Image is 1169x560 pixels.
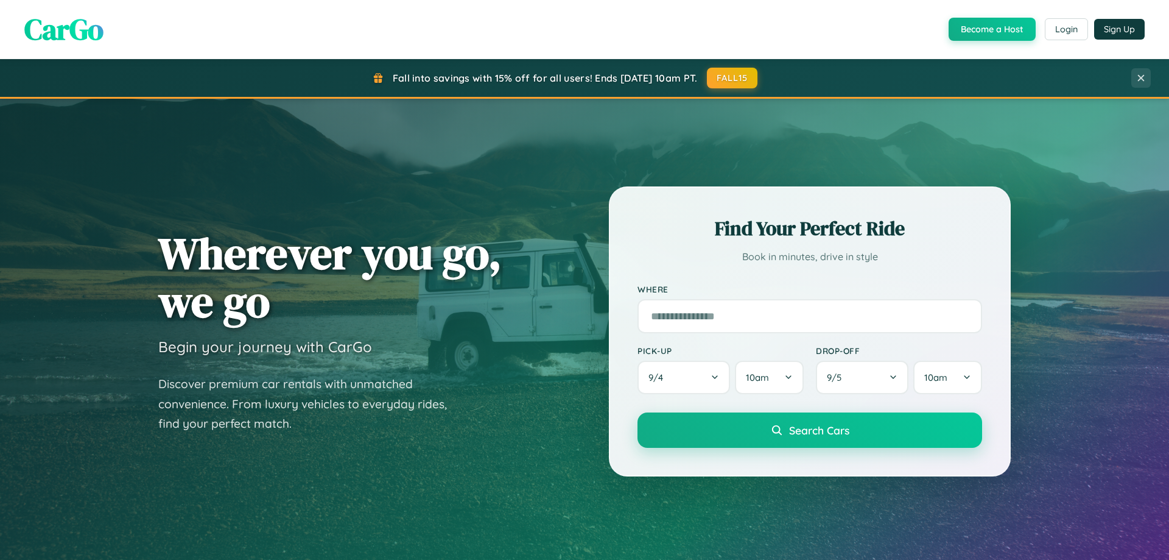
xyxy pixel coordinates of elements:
[949,18,1036,41] button: Become a Host
[746,372,769,383] span: 10am
[24,9,104,49] span: CarGo
[648,372,669,383] span: 9 / 4
[913,361,982,394] button: 10am
[637,413,982,448] button: Search Cars
[637,361,730,394] button: 9/4
[1094,19,1145,40] button: Sign Up
[924,372,947,383] span: 10am
[393,72,698,84] span: Fall into savings with 15% off for all users! Ends [DATE] 10am PT.
[637,284,982,294] label: Where
[789,424,849,437] span: Search Cars
[158,374,463,434] p: Discover premium car rentals with unmatched convenience. From luxury vehicles to everyday rides, ...
[158,338,372,356] h3: Begin your journey with CarGo
[637,346,804,356] label: Pick-up
[735,361,804,394] button: 10am
[158,229,502,325] h1: Wherever you go, we go
[1045,18,1088,40] button: Login
[816,361,908,394] button: 9/5
[637,215,982,242] h2: Find Your Perfect Ride
[637,248,982,266] p: Book in minutes, drive in style
[816,346,982,356] label: Drop-off
[707,68,758,88] button: FALL15
[827,372,848,383] span: 9 / 5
